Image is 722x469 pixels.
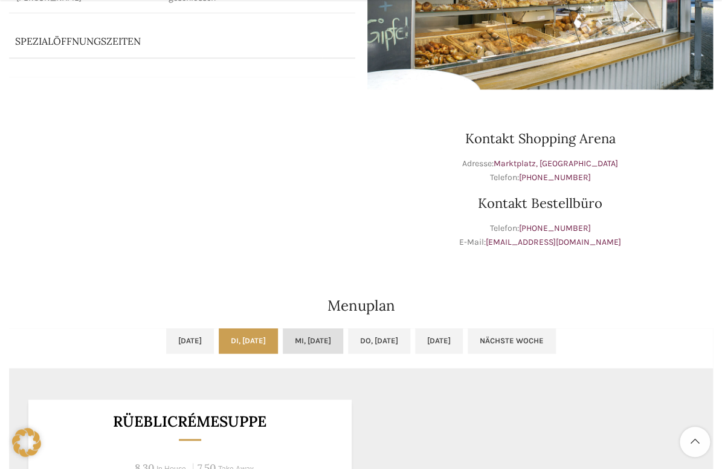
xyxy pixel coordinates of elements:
a: Di, [DATE] [219,328,278,354]
a: Scroll to top button [680,427,710,457]
a: [DATE] [415,328,463,354]
h3: Kontakt Shopping Arena [367,132,714,145]
a: Marktplatz, [GEOGRAPHIC_DATA] [494,158,618,169]
a: [PHONE_NUMBER] [518,172,590,183]
a: [EMAIL_ADDRESS][DOMAIN_NAME] [486,237,621,247]
h2: Menuplan [9,296,713,316]
a: Nächste Woche [468,328,556,354]
p: Spezialöffnungszeiten [15,34,316,48]
a: [PHONE_NUMBER] [518,223,590,233]
a: Mi, [DATE] [283,328,343,354]
a: Do, [DATE] [348,328,410,354]
a: [DATE] [166,328,214,354]
p: Telefon: E-Mail: [367,222,714,249]
p: Adresse: Telefon: [367,157,714,184]
h3: Kontakt Bestellbüro [367,196,714,210]
iframe: bäckerei schwyter marktplatz [9,102,355,283]
h3: Rüeblicrémesuppe [44,414,337,429]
